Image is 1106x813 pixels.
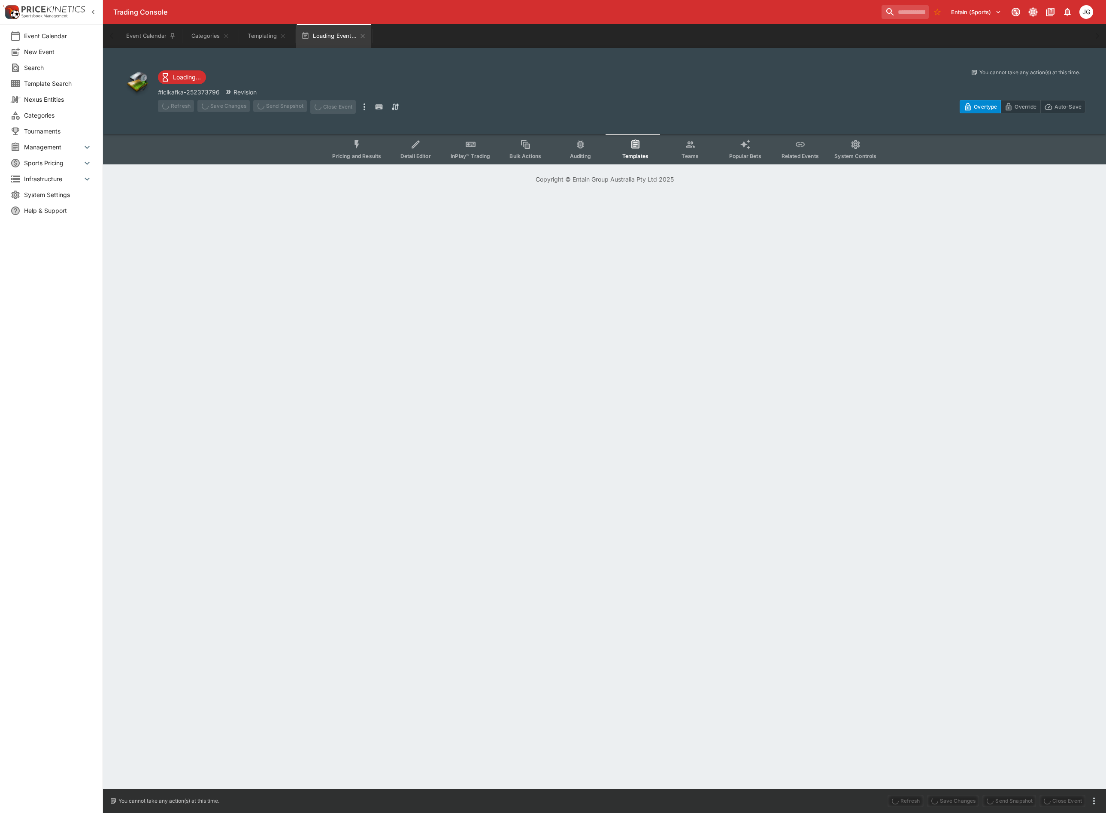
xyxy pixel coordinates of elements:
span: System Controls [834,153,876,159]
span: InPlay™ Trading [451,153,490,159]
span: Help & Support [24,206,92,215]
span: New Event [24,47,92,56]
button: Notifications [1060,4,1075,20]
button: James Gordon [1077,3,1096,21]
img: Sportsbook Management [21,14,68,18]
span: Sports Pricing [24,158,82,167]
button: Auto-Save [1040,100,1085,113]
span: Pricing and Results [332,153,381,159]
button: more [1089,796,1099,806]
button: Loading Event... [296,24,371,48]
p: Copyright © Entain Group Australia Pty Ltd 2025 [103,175,1106,184]
span: Nexus Entities [24,95,92,104]
img: PriceKinetics Logo [3,3,20,21]
button: No Bookmarks [930,5,944,19]
span: Templates [622,153,648,159]
p: Revision [233,88,257,97]
span: Tournaments [24,127,92,136]
div: Start From [960,100,1085,113]
p: Copy To Clipboard [158,88,220,97]
span: Categories [24,111,92,120]
span: Search [24,63,92,72]
button: Override [1000,100,1040,113]
span: Teams [682,153,699,159]
div: James Gordon [1079,5,1093,19]
p: Override [1015,102,1036,111]
p: Overtype [974,102,997,111]
p: You cannot take any action(s) at this time. [118,797,219,805]
div: Event type filters [325,134,883,164]
span: Event Calendar [24,31,92,40]
span: Auditing [570,153,591,159]
button: Connected to PK [1008,4,1024,20]
span: Related Events [782,153,819,159]
button: Toggle light/dark mode [1025,4,1041,20]
button: Select Tenant [946,5,1006,19]
button: Event Calendar [121,24,181,48]
button: more [359,100,370,114]
button: Templating [239,24,294,48]
span: Bulk Actions [509,153,541,159]
span: Popular Bets [729,153,761,159]
div: Trading Console [113,8,878,17]
p: You cannot take any action(s) at this time. [979,69,1080,76]
button: Overtype [960,100,1001,113]
span: Infrastructure [24,174,82,183]
p: Auto-Save [1054,102,1082,111]
span: Template Search [24,79,92,88]
button: Categories [183,24,238,48]
img: other.png [124,69,151,96]
input: search [882,5,929,19]
span: System Settings [24,190,92,199]
span: Detail Editor [400,153,431,159]
img: PriceKinetics [21,6,85,12]
button: Documentation [1042,4,1058,20]
span: Management [24,143,82,152]
p: Loading... [173,73,201,82]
